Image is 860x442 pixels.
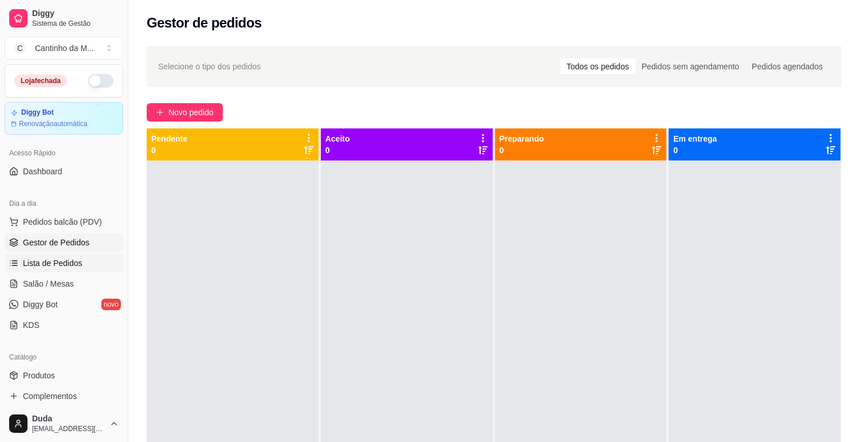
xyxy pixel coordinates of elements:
div: Todos os pedidos [560,58,635,75]
div: Catálogo [5,348,123,366]
button: Pedidos balcão (PDV) [5,213,123,231]
button: Select a team [5,37,123,60]
p: 0 [325,144,350,156]
span: Sistema de Gestão [32,19,119,28]
a: Gestor de Pedidos [5,233,123,252]
a: Dashboard [5,162,123,181]
a: Diggy Botnovo [5,295,123,314]
div: Pedidos agendados [745,58,829,75]
a: Produtos [5,366,123,385]
div: Dia a dia [5,194,123,213]
button: Alterar Status [88,74,113,88]
span: C [14,42,26,54]
div: Acesso Rápido [5,144,123,162]
span: Gestor de Pedidos [23,237,89,248]
p: 0 [151,144,187,156]
span: Lista de Pedidos [23,257,83,269]
span: Selecione o tipo dos pedidos [158,60,261,73]
p: Em entrega [673,133,717,144]
span: KDS [23,319,40,331]
span: [EMAIL_ADDRESS][DOMAIN_NAME] [32,424,105,433]
span: Diggy [32,9,119,19]
span: Produtos [23,370,55,381]
article: Renovação automática [19,119,87,128]
span: plus [156,108,164,116]
span: Dashboard [23,166,62,177]
article: Diggy Bot [21,108,54,117]
div: Cantinho da M ... [35,42,94,54]
button: Duda[EMAIL_ADDRESS][DOMAIN_NAME] [5,410,123,437]
span: Pedidos balcão (PDV) [23,216,102,228]
p: Aceito [325,133,350,144]
span: Salão / Mesas [23,278,74,290]
a: Complementos [5,387,123,405]
a: Lista de Pedidos [5,254,123,272]
span: Complementos [23,390,77,402]
button: Novo pedido [147,103,223,122]
a: Diggy BotRenovaçãoautomática [5,102,123,135]
div: Pedidos sem agendamento [635,58,745,75]
p: 0 [500,144,544,156]
div: Loja fechada [14,75,67,87]
a: Salão / Mesas [5,275,123,293]
p: Pendente [151,133,187,144]
a: DiggySistema de Gestão [5,5,123,32]
h2: Gestor de pedidos [147,14,262,32]
span: Novo pedido [168,106,214,119]
p: Preparando [500,133,544,144]
p: 0 [673,144,717,156]
a: KDS [5,316,123,334]
span: Duda [32,414,105,424]
span: Diggy Bot [23,299,58,310]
